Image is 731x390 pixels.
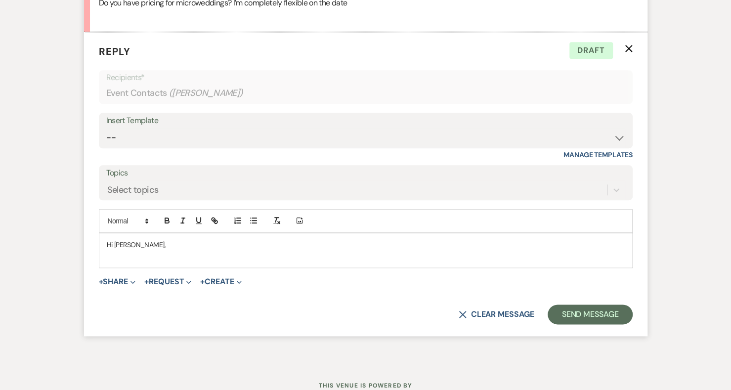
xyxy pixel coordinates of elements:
button: Share [99,278,136,286]
span: ( [PERSON_NAME] ) [169,87,243,100]
button: Clear message [459,310,534,318]
a: Manage Templates [563,150,633,159]
p: Recipients* [106,71,625,84]
div: Select topics [107,183,159,196]
button: Request [144,278,191,286]
button: Send Message [548,304,632,324]
div: Insert Template [106,114,625,128]
div: Event Contacts [106,84,625,103]
span: + [99,278,103,286]
label: Topics [106,166,625,180]
span: + [200,278,205,286]
span: Reply [99,45,130,58]
button: Create [200,278,241,286]
p: Hi [PERSON_NAME], [107,239,625,250]
span: + [144,278,149,286]
span: Draft [569,42,613,59]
